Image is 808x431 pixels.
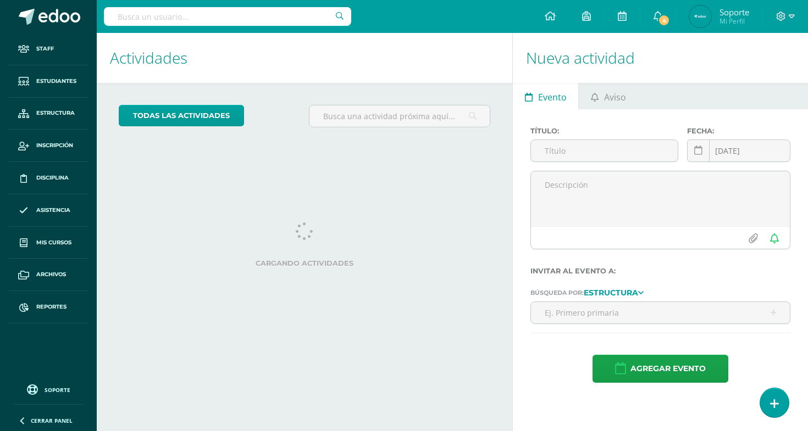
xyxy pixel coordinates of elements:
span: Aviso [604,84,626,110]
span: Estructura [36,109,75,117]
label: Invitar al evento a: [530,267,790,275]
span: Cerrar panel [31,417,73,424]
span: Staff [36,44,54,53]
h1: Nueva actividad [526,33,795,83]
span: Evento [538,84,567,110]
span: Mi Perfil [720,16,749,26]
a: Estructura [584,288,644,296]
a: Staff [9,33,88,65]
span: Agregar evento [630,355,706,382]
label: Fecha: [687,127,790,135]
h1: Actividades [110,33,499,83]
span: Asistencia [36,206,70,215]
span: Reportes [36,303,67,311]
span: Soporte [45,386,70,394]
a: Aviso [579,83,638,109]
span: Archivos [36,270,66,279]
a: Disciplina [9,162,88,194]
a: Reportes [9,291,88,323]
input: Título [531,140,678,161]
input: Ej. Primero primaria [531,302,790,323]
label: Título: [530,127,678,135]
span: Búsqueda por: [530,289,584,296]
a: Soporte [13,382,84,396]
a: Estudiantes [9,65,88,98]
a: todas las Actividades [119,105,244,126]
a: Inscripción [9,130,88,162]
strong: Estructura [584,288,638,298]
a: Archivos [9,259,88,291]
a: Estructura [9,98,88,130]
span: Inscripción [36,141,73,150]
a: Asistencia [9,194,88,227]
a: Evento [513,83,578,109]
label: Cargando actividades [119,259,490,267]
span: 4 [658,14,670,26]
button: Agregar evento [593,355,728,383]
span: Estudiantes [36,77,76,86]
a: Mis cursos [9,227,88,259]
span: Disciplina [36,173,69,182]
span: Mis cursos [36,238,71,247]
input: Busca un usuario... [104,7,351,26]
input: Busca una actividad próxima aquí... [309,105,490,127]
img: 0f7ef3388523656396c81bc75f105008.png [689,5,711,27]
input: Fecha de entrega [688,140,790,161]
span: Soporte [720,7,749,18]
